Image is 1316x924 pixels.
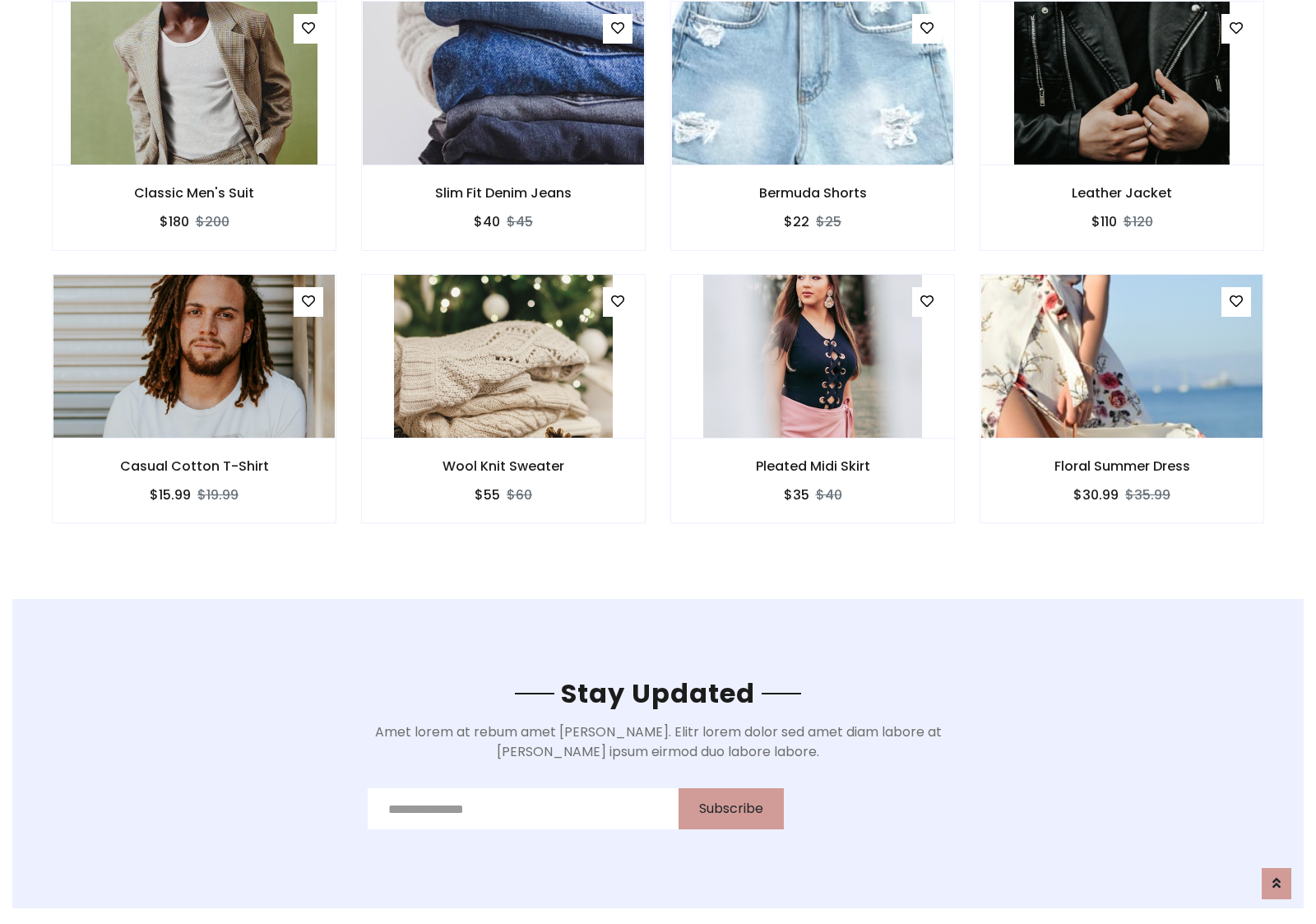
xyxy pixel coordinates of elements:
[816,485,842,504] del: $40
[474,214,500,230] h6: $40
[475,487,500,503] h6: $55
[160,214,189,230] h6: $180
[816,212,841,231] del: $25
[679,788,784,829] button: Subscribe
[1125,485,1170,504] del: $35.99
[554,675,762,712] span: Stay Updated
[784,214,809,230] h6: $22
[368,722,949,762] p: Amet lorem at rebum amet [PERSON_NAME]. Elitr lorem dolor sed amet diam labore at [PERSON_NAME] i...
[150,487,191,503] h6: $15.99
[1073,487,1119,503] h6: $30.99
[980,458,1263,474] h6: Floral Summer Dress
[197,485,239,504] del: $19.99
[1124,212,1153,231] del: $120
[1091,214,1117,230] h6: $110
[507,485,532,504] del: $60
[671,185,954,201] h6: Bermuda Shorts
[53,458,336,474] h6: Casual Cotton T-Shirt
[53,185,336,201] h6: Classic Men's Suit
[362,458,645,474] h6: Wool Knit Sweater
[980,185,1263,201] h6: Leather Jacket
[507,212,533,231] del: $45
[362,185,645,201] h6: Slim Fit Denim Jeans
[784,487,809,503] h6: $35
[196,212,229,231] del: $200
[671,458,954,474] h6: Pleated Midi Skirt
